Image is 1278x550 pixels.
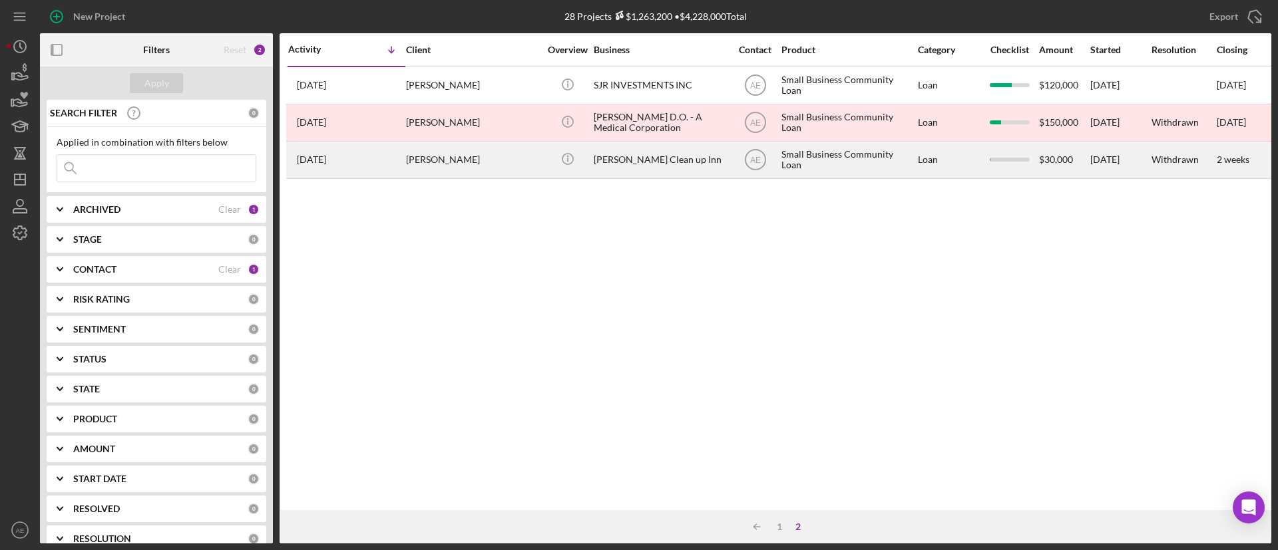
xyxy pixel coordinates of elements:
div: Small Business Community Loan [781,142,915,178]
time: [DATE] [1217,79,1246,90]
div: 0 [248,503,260,515]
div: Amount [1039,45,1089,55]
time: 2025-09-08 22:54 [297,117,326,128]
div: Loan [918,142,980,178]
div: 28 Projects • $4,228,000 Total [564,11,747,22]
div: Category [918,45,980,55]
b: SEARCH FILTER [50,108,117,118]
time: 2 weeks [1217,154,1249,165]
div: Export [1209,3,1238,30]
div: Small Business Community Loan [781,105,915,140]
div: Reset [224,45,246,55]
time: 2025-08-27 21:37 [297,154,326,165]
div: [DATE] [1090,142,1150,178]
div: [DATE] [1090,68,1150,103]
div: Small Business Community Loan [781,68,915,103]
b: SENTIMENT [73,324,126,335]
div: Clear [218,264,241,275]
div: $30,000 [1039,142,1089,178]
b: START DATE [73,474,126,484]
div: SJR INVESTMENTS INC [594,68,727,103]
div: 2 [253,43,266,57]
div: Withdrawn [1152,154,1199,165]
b: STATE [73,384,100,394]
b: RISK RATING [73,294,130,305]
b: RESOLVED [73,503,120,514]
div: 0 [248,473,260,485]
div: 0 [248,233,260,245]
b: STATUS [73,354,106,364]
div: Clear [218,204,241,215]
div: Open Intercom Messenger [1233,491,1265,523]
div: 1 [248,204,260,215]
div: Withdrawn [1152,117,1199,128]
button: AE [7,517,33,543]
time: 2025-09-09 22:30 [297,80,326,90]
div: [PERSON_NAME] Clean up Inn [594,142,727,178]
div: Apply [144,73,169,93]
div: $150,000 [1039,105,1089,140]
button: Apply [130,73,183,93]
div: 2 [789,521,807,532]
div: [PERSON_NAME] [406,142,539,178]
div: [DATE] [1090,105,1150,140]
div: Loan [918,105,980,140]
div: 0 [248,413,260,425]
b: AMOUNT [73,444,115,454]
div: 1 [770,521,789,532]
div: Started [1090,45,1150,55]
div: 0 [248,293,260,305]
b: STAGE [73,234,102,245]
div: 1 [248,263,260,275]
text: AE [749,118,760,128]
div: Product [781,45,915,55]
button: Export [1196,3,1271,30]
div: Checklist [981,45,1038,55]
div: Contact [730,45,780,55]
div: Loan [918,68,980,103]
time: [DATE] [1217,116,1246,128]
div: 0 [248,443,260,455]
b: RESOLUTION [73,533,131,544]
div: 0 [248,323,260,335]
div: New Project [73,3,125,30]
div: 0 [248,533,260,545]
text: AE [16,527,25,534]
div: Activity [288,44,347,55]
b: ARCHIVED [73,204,120,215]
b: CONTACT [73,264,116,275]
button: New Project [40,3,138,30]
div: Business [594,45,727,55]
b: PRODUCT [73,414,117,424]
div: Applied in combination with filters below [57,137,256,148]
div: Overview [542,45,592,55]
div: 0 [248,353,260,365]
div: [PERSON_NAME] D.O. - A Medical Corporation [594,105,727,140]
div: [PERSON_NAME] [406,105,539,140]
div: $1,263,200 [612,11,672,22]
div: [PERSON_NAME] [406,68,539,103]
span: $120,000 [1039,79,1078,90]
text: AE [749,156,760,165]
div: Client [406,45,539,55]
div: Resolution [1152,45,1215,55]
text: AE [749,81,760,90]
div: 0 [248,107,260,119]
b: Filters [143,45,170,55]
div: 0 [248,383,260,395]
